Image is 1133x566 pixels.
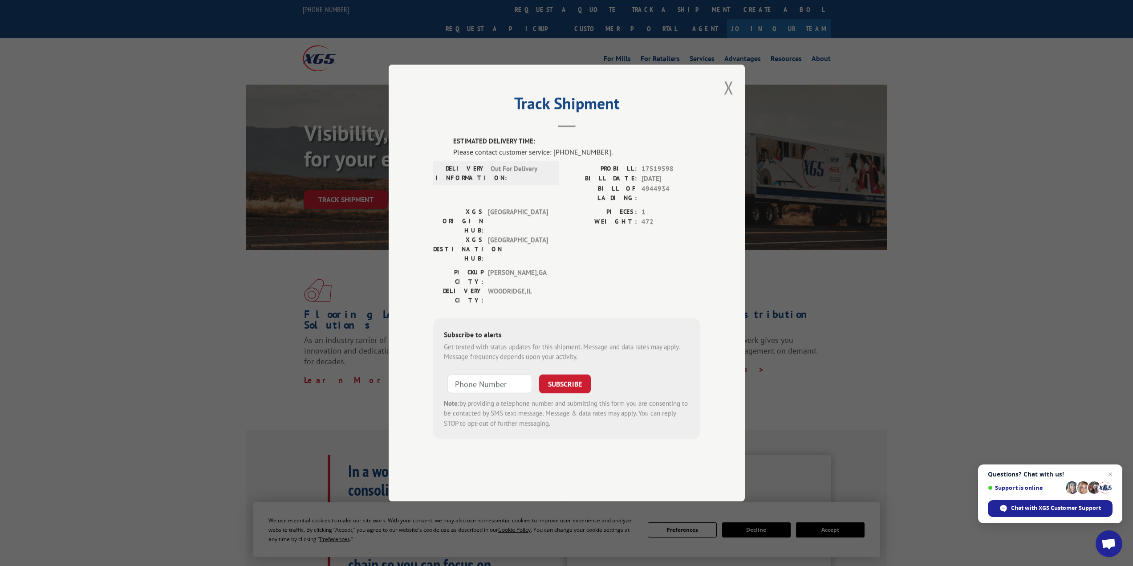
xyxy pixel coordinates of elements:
[988,471,1113,478] span: Questions? Chat with us!
[453,147,700,157] div: Please contact customer service: [PHONE_NUMBER].
[567,164,637,174] label: PROBILL:
[447,375,532,393] input: Phone Number
[433,207,483,235] label: XGS ORIGIN HUB:
[724,76,734,99] button: Close modal
[453,136,700,147] label: ESTIMATED DELIVERY TIME:
[488,235,548,263] span: [GEOGRAPHIC_DATA]
[1011,504,1101,512] span: Chat with XGS Customer Support
[642,184,700,203] span: 4944934
[444,329,690,342] div: Subscribe to alerts
[488,286,548,305] span: WOODRIDGE , IL
[444,399,690,429] div: by providing a telephone number and submitting this form you are consenting to be contacted by SM...
[567,207,637,217] label: PIECES:
[433,97,700,114] h2: Track Shipment
[488,207,548,235] span: [GEOGRAPHIC_DATA]
[567,217,637,227] label: WEIGHT:
[491,164,551,183] span: Out For Delivery
[642,217,700,227] span: 472
[433,286,483,305] label: DELIVERY CITY:
[436,164,486,183] label: DELIVERY INFORMATION:
[642,174,700,184] span: [DATE]
[444,342,690,362] div: Get texted with status updates for this shipment. Message and data rates may apply. Message frequ...
[488,268,548,286] span: [PERSON_NAME] , GA
[567,184,637,203] label: BILL OF LADING:
[433,268,483,286] label: PICKUP CITY:
[567,174,637,184] label: BILL DATE:
[539,375,591,393] button: SUBSCRIBE
[642,164,700,174] span: 17519598
[642,207,700,217] span: 1
[1096,530,1122,557] a: Open chat
[444,399,459,407] strong: Note:
[433,235,483,263] label: XGS DESTINATION HUB:
[988,500,1113,517] span: Chat with XGS Customer Support
[988,485,1063,491] span: Support is online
